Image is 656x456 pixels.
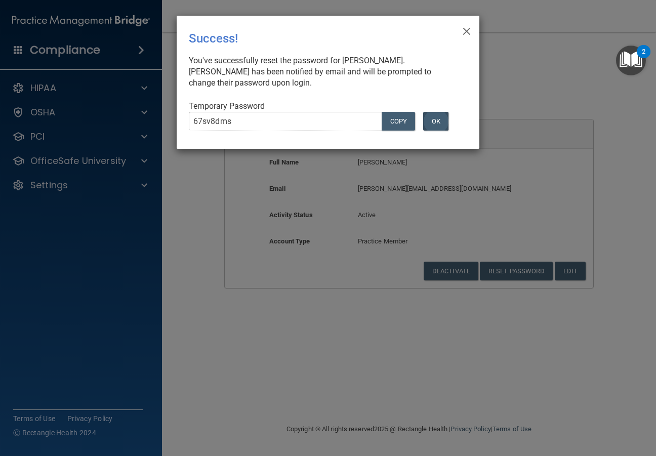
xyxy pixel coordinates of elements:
[462,20,471,40] span: ×
[642,52,645,65] div: 2
[189,24,426,53] div: Success!
[616,46,646,75] button: Open Resource Center, 2 new notifications
[189,101,265,111] span: Temporary Password
[423,112,448,131] button: OK
[382,112,415,131] button: COPY
[189,55,459,89] div: You've successfully reset the password for [PERSON_NAME]. [PERSON_NAME] has been notified by emai...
